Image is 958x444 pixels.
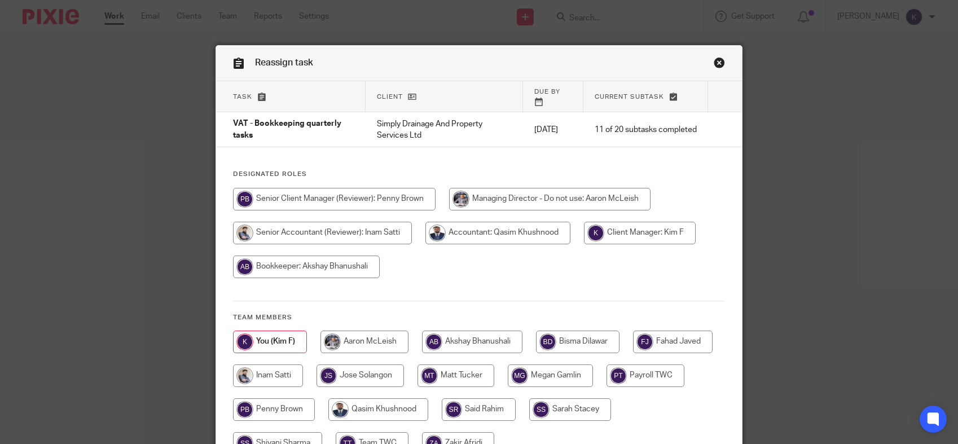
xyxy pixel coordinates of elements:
[377,118,512,142] p: Simply Drainage And Property Services Ltd
[583,112,708,147] td: 11 of 20 subtasks completed
[255,58,313,67] span: Reassign task
[233,94,252,100] span: Task
[534,89,560,95] span: Due by
[377,94,403,100] span: Client
[534,124,572,135] p: [DATE]
[595,94,664,100] span: Current subtask
[233,313,725,322] h4: Team members
[233,120,341,140] span: VAT - Bookkeeping quarterly tasks
[714,57,725,72] a: Close this dialog window
[233,170,725,179] h4: Designated Roles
